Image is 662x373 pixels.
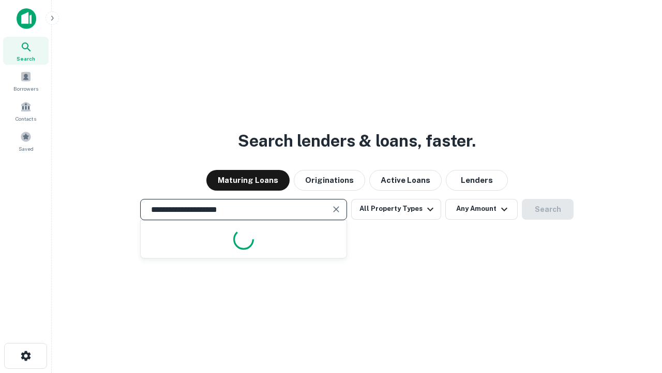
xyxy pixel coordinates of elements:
[445,199,518,220] button: Any Amount
[610,290,662,340] iframe: Chat Widget
[238,128,476,153] h3: Search lenders & loans, faster.
[17,8,36,29] img: capitalize-icon.png
[17,54,35,63] span: Search
[3,67,49,95] a: Borrowers
[351,199,441,220] button: All Property Types
[446,170,508,191] button: Lenders
[16,114,36,123] span: Contacts
[294,170,365,191] button: Originations
[19,145,34,153] span: Saved
[3,37,49,65] a: Search
[369,170,442,191] button: Active Loans
[329,202,343,217] button: Clear
[3,127,49,155] a: Saved
[3,97,49,125] a: Contacts
[206,170,290,191] button: Maturing Loans
[13,84,38,93] span: Borrowers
